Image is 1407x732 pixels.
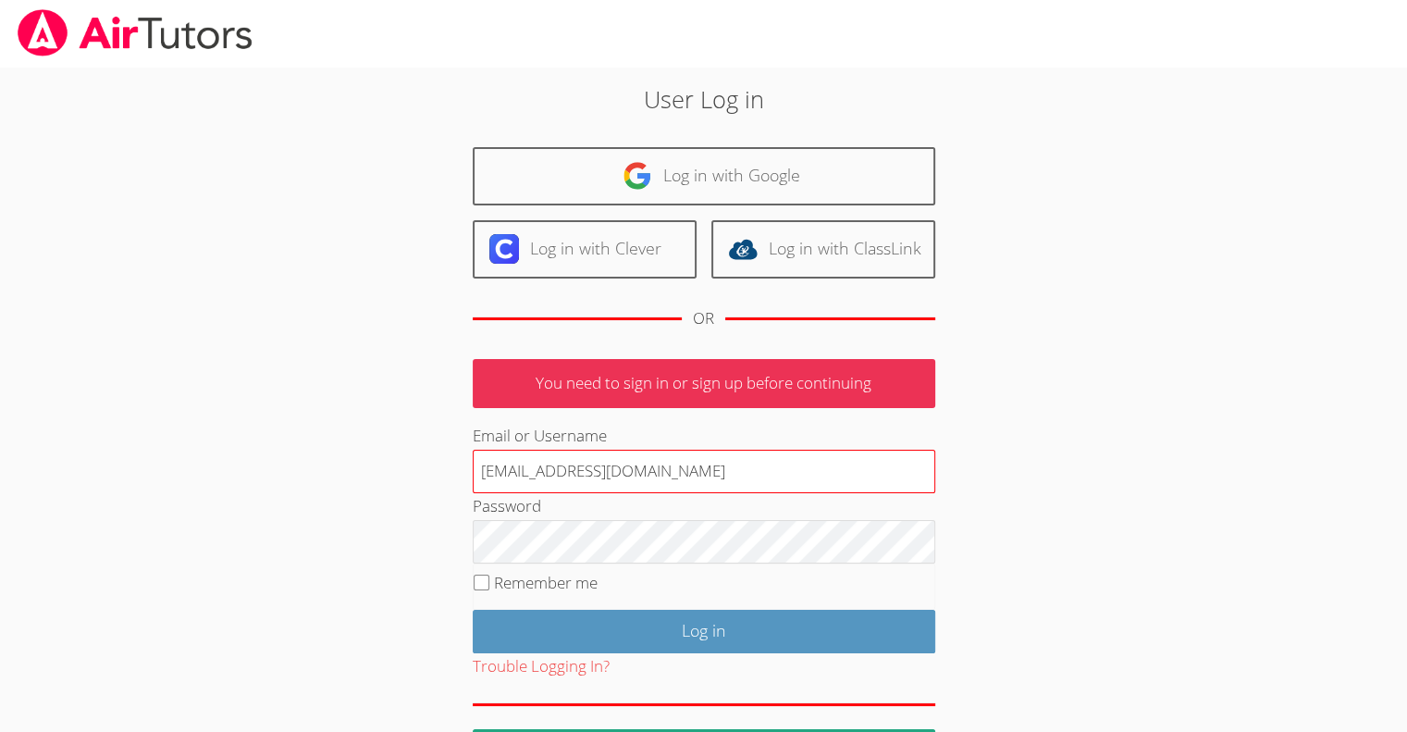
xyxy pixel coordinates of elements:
button: Trouble Logging In? [473,653,610,680]
img: google-logo-50288ca7cdecda66e5e0955fdab243c47b7ad437acaf1139b6f446037453330a.svg [623,161,652,191]
h2: User Log in [324,81,1083,117]
img: classlink-logo-d6bb404cc1216ec64c9a2012d9dc4662098be43eaf13dc465df04b49fa7ab582.svg [728,234,758,264]
div: OR [693,305,714,332]
img: clever-logo-6eab21bc6e7a338710f1a6ff85c0baf02591cd810cc4098c63d3a4b26e2feb20.svg [489,234,519,264]
a: Log in with Google [473,147,935,205]
p: You need to sign in or sign up before continuing [473,359,935,408]
img: airtutors_banner-c4298cdbf04f3fff15de1276eac7730deb9818008684d7c2e4769d2f7ddbe033.png [16,9,254,56]
a: Log in with Clever [473,220,697,279]
label: Password [473,495,541,516]
label: Remember me [494,572,598,593]
input: Log in [473,610,935,653]
a: Log in with ClassLink [711,220,935,279]
label: Email or Username [473,425,607,446]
